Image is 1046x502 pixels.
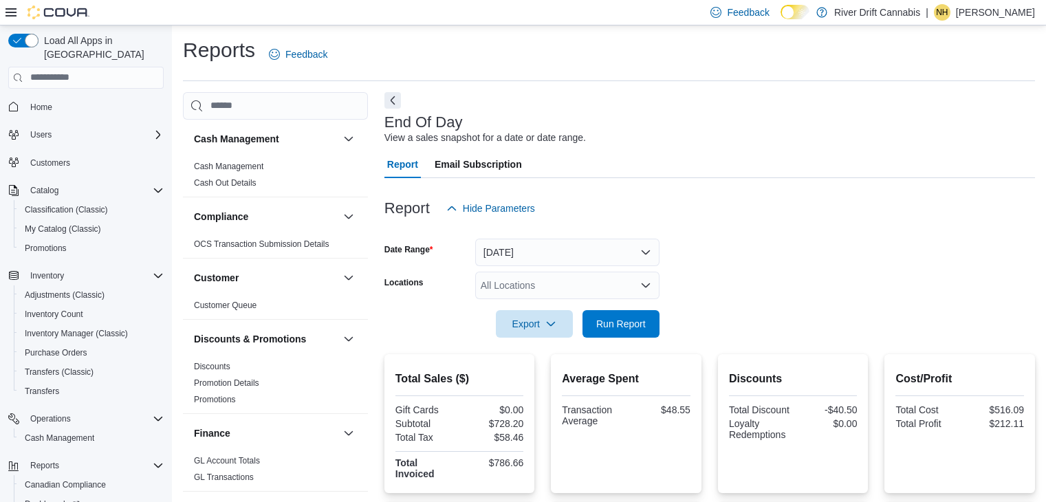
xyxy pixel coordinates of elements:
a: Transfers (Classic) [19,364,99,380]
h2: Discounts [729,371,858,387]
h3: Finance [194,426,230,440]
span: Operations [30,413,71,424]
a: My Catalog (Classic) [19,221,107,237]
p: [PERSON_NAME] [956,4,1035,21]
button: Finance [340,425,357,441]
span: Classification (Classic) [19,201,164,218]
span: Inventory Manager (Classic) [25,328,128,339]
div: Transaction Average [562,404,623,426]
span: Customers [25,154,164,171]
img: Cova [28,6,89,19]
button: Purchase Orders [14,343,169,362]
div: View a sales snapshot for a date or date range. [384,131,586,145]
span: Cash Management [194,161,263,172]
span: Customers [30,157,70,168]
a: OCS Transaction Submission Details [194,239,329,249]
span: Inventory Count [25,309,83,320]
button: Customer [194,271,338,285]
button: [DATE] [475,239,660,266]
span: Purchase Orders [25,347,87,358]
div: Total Tax [395,432,457,443]
button: Cash Management [14,428,169,448]
button: Next [384,92,401,109]
button: Operations [25,411,76,427]
span: Adjustments (Classic) [25,290,105,301]
button: Cash Management [340,131,357,147]
div: $0.00 [462,404,523,415]
span: Users [30,129,52,140]
span: Transfers (Classic) [19,364,164,380]
div: Subtotal [395,418,457,429]
div: -$40.50 [796,404,857,415]
span: Inventory [30,270,64,281]
div: $212.11 [963,418,1024,429]
span: Export [504,310,565,338]
button: Inventory Count [14,305,169,324]
a: Discounts [194,362,230,371]
span: Discounts [194,361,230,372]
div: Total Discount [729,404,790,415]
span: My Catalog (Classic) [25,223,101,234]
div: Discounts & Promotions [183,358,368,413]
a: Classification (Classic) [19,201,113,218]
h2: Cost/Profit [895,371,1024,387]
a: Promotion Details [194,378,259,388]
button: Promotions [14,239,169,258]
button: Hide Parameters [441,195,541,222]
button: Users [3,125,169,144]
div: Compliance [183,236,368,258]
button: Classification (Classic) [14,200,169,219]
div: Cash Management [183,158,368,197]
div: Nicole Hurley [934,4,950,21]
span: Catalog [25,182,164,199]
p: River Drift Cannabis [834,4,920,21]
div: $516.09 [963,404,1024,415]
span: Reports [30,460,59,471]
span: Feedback [285,47,327,61]
span: Cash Out Details [194,177,257,188]
div: $48.55 [629,404,690,415]
h1: Reports [183,36,255,64]
a: Customers [25,155,76,171]
a: Adjustments (Classic) [19,287,110,303]
a: GL Transactions [194,472,254,482]
button: Transfers (Classic) [14,362,169,382]
h3: Report [384,200,430,217]
a: Customer Queue [194,301,257,310]
button: Users [25,127,57,143]
a: Promotions [194,395,236,404]
span: Customer Queue [194,300,257,311]
button: Discounts & Promotions [340,331,357,347]
div: $786.66 [462,457,523,468]
a: Home [25,99,58,116]
a: Purchase Orders [19,345,93,361]
button: Run Report [582,310,660,338]
h3: End Of Day [384,114,463,131]
span: Hide Parameters [463,201,535,215]
button: Operations [3,409,169,428]
span: Canadian Compliance [25,479,106,490]
span: Adjustments (Classic) [19,287,164,303]
span: Purchase Orders [19,345,164,361]
a: Cash Out Details [194,178,257,188]
span: Promotions [194,394,236,405]
p: | [926,4,928,21]
button: Inventory [3,266,169,285]
button: Reports [3,456,169,475]
span: Reports [25,457,164,474]
a: Transfers [19,383,65,400]
div: $728.20 [462,418,523,429]
button: Catalog [3,181,169,200]
a: Canadian Compliance [19,477,111,493]
span: Feedback [727,6,769,19]
a: Feedback [263,41,333,68]
span: Inventory [25,268,164,284]
h3: Discounts & Promotions [194,332,306,346]
button: Discounts & Promotions [194,332,338,346]
div: Gift Cards [395,404,457,415]
button: Open list of options [640,280,651,291]
span: Email Subscription [435,151,522,178]
span: Users [25,127,164,143]
span: Catalog [30,185,58,196]
span: Report [387,151,418,178]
